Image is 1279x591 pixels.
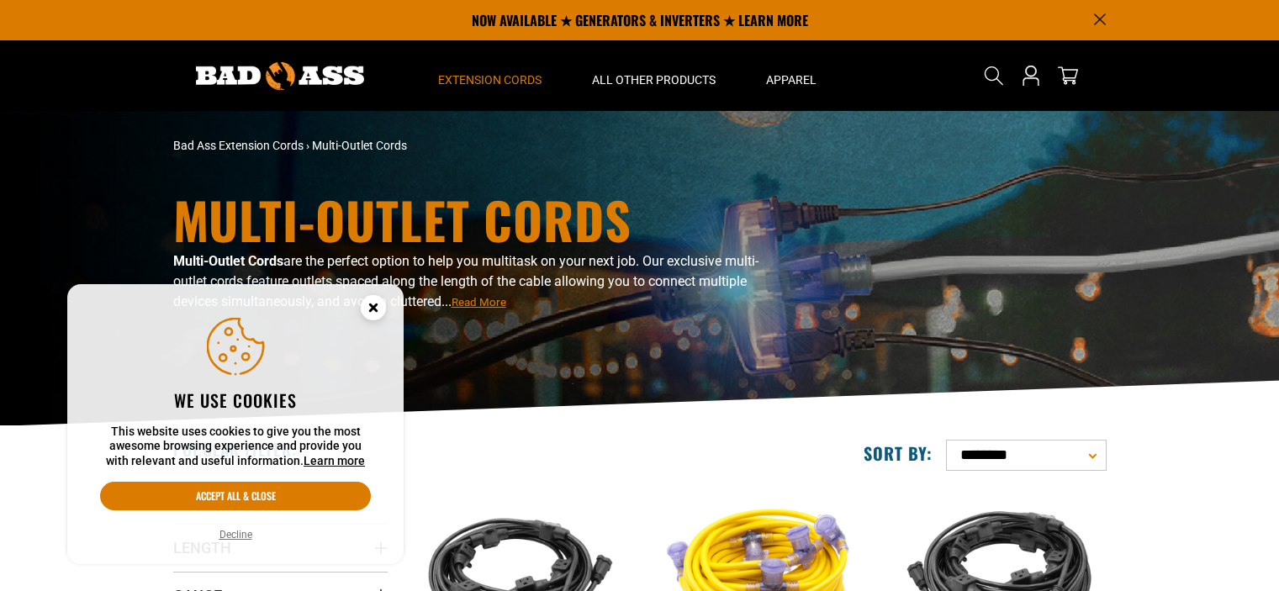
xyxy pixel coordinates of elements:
summary: All Other Products [567,40,741,111]
span: Read More [452,296,506,309]
span: are the perfect option to help you multitask on your next job. Our exclusive multi-outlet cords f... [173,253,758,309]
h2: We use cookies [100,389,371,411]
p: This website uses cookies to give you the most awesome browsing experience and provide you with r... [100,425,371,469]
button: Decline [214,526,257,543]
span: Apparel [766,72,817,87]
span: Multi-Outlet Cords [312,139,407,152]
img: Bad Ass Extension Cords [196,62,364,90]
span: All Other Products [592,72,716,87]
nav: breadcrumbs [173,137,787,155]
a: Bad Ass Extension Cords [173,139,304,152]
summary: Search [980,62,1007,89]
a: Learn more [304,454,365,467]
b: Multi-Outlet Cords [173,253,283,269]
label: Sort by: [864,442,933,464]
button: Accept all & close [100,482,371,510]
summary: Apparel [741,40,842,111]
span: › [306,139,309,152]
summary: Extension Cords [413,40,567,111]
span: Extension Cords [438,72,542,87]
aside: Cookie Consent [67,284,404,565]
h1: Multi-Outlet Cords [173,194,787,245]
